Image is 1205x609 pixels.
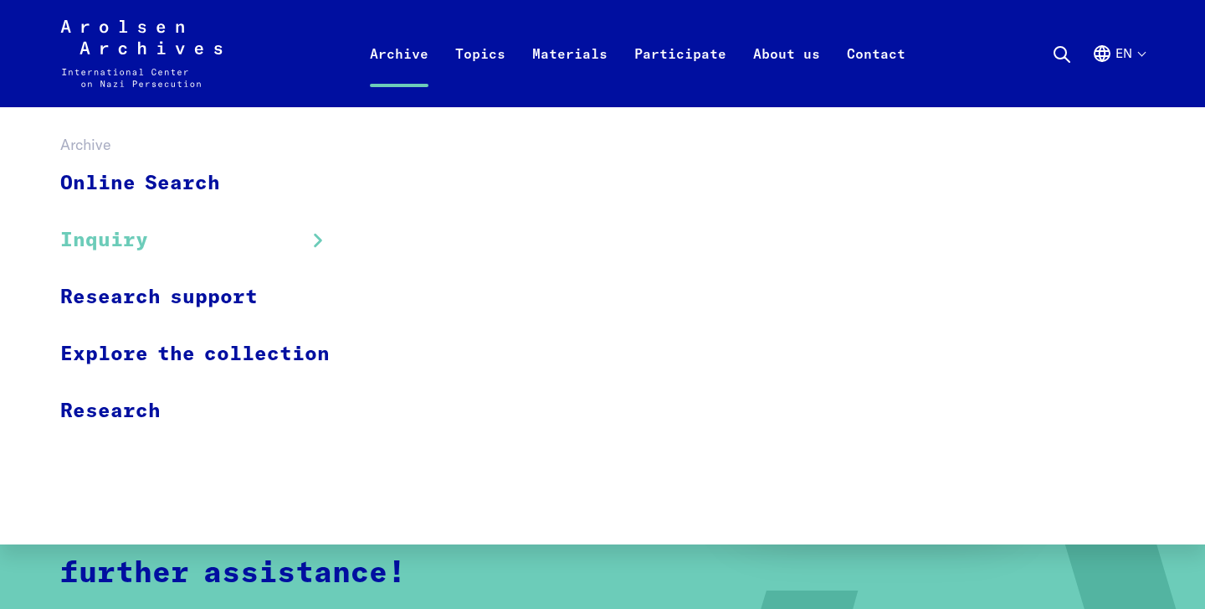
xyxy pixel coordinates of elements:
a: Research [60,383,351,439]
a: Materials [519,40,621,107]
a: Online Search [60,156,351,212]
a: Inquiry [60,212,351,269]
ul: Archive [60,156,351,439]
a: Explore the collection [60,326,351,383]
a: Archive [356,40,442,107]
a: Participate [621,40,740,107]
a: Research support [60,269,351,326]
a: Topics [442,40,519,107]
nav: Primary [356,20,919,87]
button: English, language selection [1092,44,1145,104]
a: Contact [833,40,919,107]
a: About us [740,40,833,107]
span: Inquiry [60,225,148,255]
